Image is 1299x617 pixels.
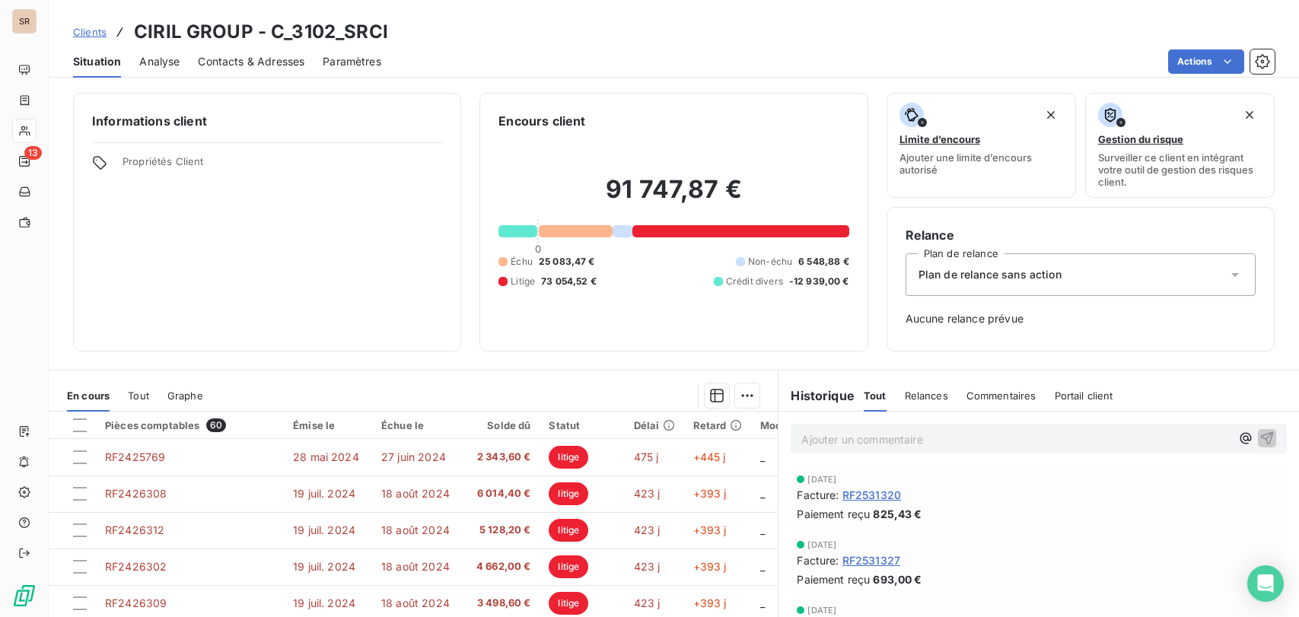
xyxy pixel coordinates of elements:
[760,419,842,431] div: Mode règlement
[807,540,836,549] span: [DATE]
[760,487,765,500] span: _
[498,174,848,220] h2: 91 747,87 €
[966,390,1036,402] span: Commentaires
[535,243,541,255] span: 0
[206,418,226,432] span: 60
[167,390,203,402] span: Graphe
[105,523,164,536] span: RF2426312
[105,560,167,573] span: RF2426302
[693,523,727,536] span: +393 j
[293,560,355,573] span: 19 juil. 2024
[797,487,839,503] span: Facture :
[726,275,783,288] span: Crédit divers
[919,267,1062,282] span: Plan de relance sans action
[12,584,37,608] img: Logo LeanPay
[381,419,454,431] div: Échue le
[905,390,948,402] span: Relances
[73,24,107,40] a: Clients
[73,54,121,69] span: Situation
[472,419,531,431] div: Solde dû
[549,482,588,505] span: litige
[1098,151,1262,188] span: Surveiller ce client en intégrant votre outil de gestion des risques client.
[873,506,922,522] span: 825,43 €
[807,475,836,484] span: [DATE]
[842,552,900,568] span: RF2531327
[549,419,615,431] div: Statut
[381,596,450,609] span: 18 août 2024
[323,54,381,69] span: Paramètres
[1168,49,1244,74] button: Actions
[760,523,765,536] span: _
[634,560,661,573] span: 423 j
[472,596,531,611] span: 3 498,60 €
[549,555,588,578] span: litige
[842,487,901,503] span: RF2531320
[549,519,588,542] span: litige
[134,18,388,46] h3: CIRIL GROUP - C_3102_SRCI
[67,390,110,402] span: En cours
[797,571,870,587] span: Paiement reçu
[693,487,727,500] span: +393 j
[511,255,533,269] span: Échu
[105,487,167,500] span: RF2426308
[906,311,1256,326] span: Aucune relance prévue
[105,450,165,463] span: RF2425769
[12,9,37,33] div: SR
[472,450,531,465] span: 2 343,60 €
[693,419,742,431] div: Retard
[778,386,855,405] h6: Historique
[807,606,836,615] span: [DATE]
[139,54,180,69] span: Analyse
[873,571,922,587] span: 693,00 €
[760,596,765,609] span: _
[381,523,450,536] span: 18 août 2024
[293,523,355,536] span: 19 juil. 2024
[498,112,585,130] h6: Encours client
[293,450,359,463] span: 28 mai 2024
[539,255,595,269] span: 25 083,47 €
[797,552,839,568] span: Facture :
[748,255,792,269] span: Non-échu
[549,592,588,615] span: litige
[198,54,304,69] span: Contacts & Adresses
[1098,133,1183,145] span: Gestion du risque
[472,559,531,574] span: 4 662,00 €
[634,596,661,609] span: 423 j
[1085,93,1275,198] button: Gestion du risqueSurveiller ce client en intégrant votre outil de gestion des risques client.
[293,596,355,609] span: 19 juil. 2024
[549,446,588,469] span: litige
[899,133,980,145] span: Limite d’encours
[1247,565,1284,602] div: Open Intercom Messenger
[760,560,765,573] span: _
[887,93,1076,198] button: Limite d’encoursAjouter une limite d’encours autorisé
[634,487,661,500] span: 423 j
[899,151,1063,176] span: Ajouter une limite d’encours autorisé
[541,275,597,288] span: 73 054,52 €
[693,450,726,463] span: +445 j
[634,523,661,536] span: 423 j
[381,487,450,500] span: 18 août 2024
[693,560,727,573] span: +393 j
[105,418,275,432] div: Pièces comptables
[760,450,765,463] span: _
[798,255,849,269] span: 6 548,88 €
[381,560,450,573] span: 18 août 2024
[128,390,149,402] span: Tout
[511,275,535,288] span: Litige
[1055,390,1113,402] span: Portail client
[105,596,167,609] span: RF2426309
[381,450,446,463] span: 27 juin 2024
[789,275,849,288] span: -12 939,00 €
[92,112,442,130] h6: Informations client
[797,506,870,522] span: Paiement reçu
[293,419,363,431] div: Émise le
[472,486,531,501] span: 6 014,40 €
[123,155,442,177] span: Propriétés Client
[693,596,727,609] span: +393 j
[864,390,887,402] span: Tout
[634,450,659,463] span: 475 j
[293,487,355,500] span: 19 juil. 2024
[472,523,531,538] span: 5 128,20 €
[73,26,107,38] span: Clients
[906,226,1256,244] h6: Relance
